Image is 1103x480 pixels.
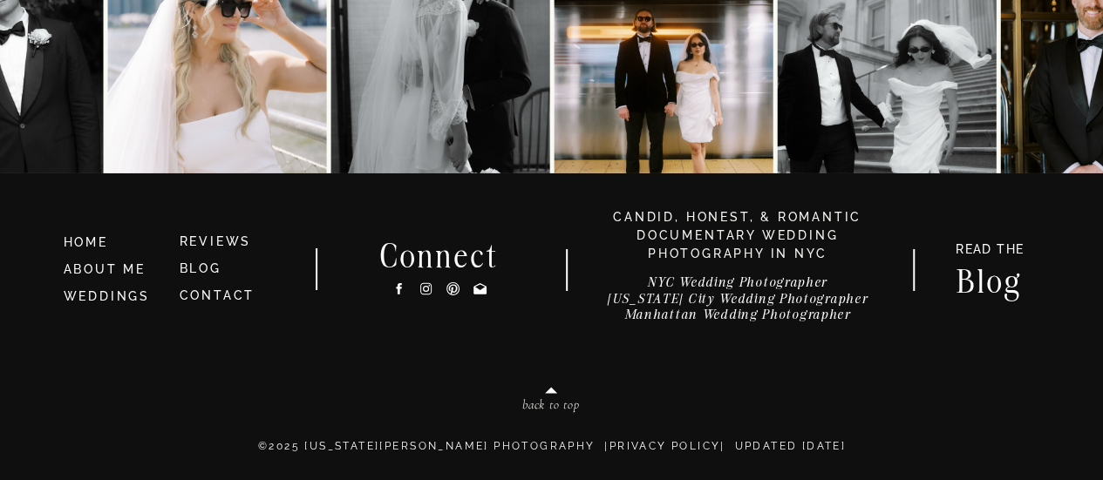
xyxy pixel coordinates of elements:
h3: candid, honest, & romantic Documentary Wedding photography in nyc [591,208,884,263]
a: back to top [448,398,654,417]
a: Privacy Policy [609,440,721,452]
a: REVIEWS [180,234,252,248]
a: ABOUT ME [64,262,146,276]
a: CONTACT [180,288,255,302]
a: HOME [64,233,165,253]
p: ©2025 [US_STATE][PERSON_NAME] PHOTOGRAPHY | | Updated [DATE] [29,438,1076,473]
a: NYC Wedding Photographer[US_STATE] City Wedding PhotographerManhattan Wedding Photographer [582,274,893,331]
a: READ THE [947,243,1033,261]
a: Blog [939,266,1040,293]
a: BLOG [180,261,221,275]
a: WEDDINGS [64,289,150,303]
h3: NYC Wedding Photographer [US_STATE] City Wedding Photographer Manhattan Wedding Photographer [582,274,893,331]
h2: Connect [357,240,521,268]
